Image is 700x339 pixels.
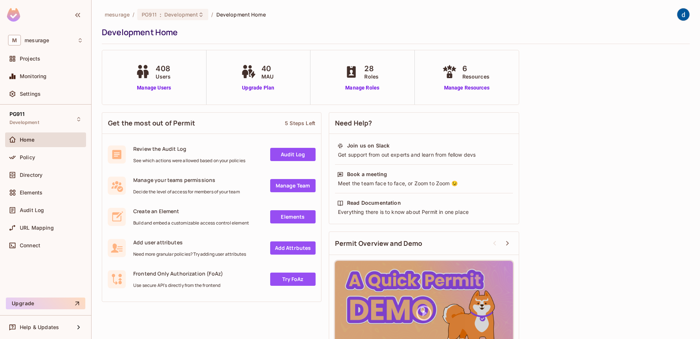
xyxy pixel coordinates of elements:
[335,239,422,248] span: Permit Overview and Demo
[105,11,130,18] span: the active workspace
[133,158,245,164] span: See which actions were allowed based on your policies
[8,35,21,45] span: M
[20,56,40,62] span: Projects
[20,190,42,196] span: Elements
[133,11,134,18] li: /
[270,241,316,255] a: Add Attrbutes
[270,179,316,192] a: Manage Team
[10,111,25,117] span: PG911
[133,251,246,257] span: Need more granular policies? Try adding user attributes
[134,84,174,92] a: Manage Users
[216,11,266,18] span: Development Home
[20,137,35,143] span: Home
[211,11,213,18] li: /
[462,63,489,74] span: 6
[159,12,162,18] span: :
[133,220,249,226] span: Build and embed a customizable access control element
[108,119,195,128] span: Get the most out of Permit
[164,11,198,18] span: Development
[20,91,41,97] span: Settings
[270,273,316,286] a: Try FoAz
[20,324,59,330] span: Help & Updates
[133,145,245,152] span: Review the Audit Log
[347,142,390,149] div: Join us on Slack
[20,207,44,213] span: Audit Log
[337,180,511,187] div: Meet the team face to face, or Zoom to Zoom 😉
[462,73,489,80] span: Resources
[270,148,316,161] a: Audit Log
[20,225,54,231] span: URL Mapping
[337,151,511,158] div: Get support from out experts and learn from fellow devs
[133,282,223,288] span: Use secure API's directly from the frontend
[261,73,273,80] span: MAU
[335,119,372,128] span: Need Help?
[102,27,686,38] div: Development Home
[7,8,20,22] img: SReyMgAAAABJRU5ErkJggg==
[10,120,39,125] span: Development
[270,210,316,223] a: Elements
[133,208,249,215] span: Create an Element
[133,239,246,246] span: Add user attributes
[364,63,379,74] span: 28
[133,189,240,195] span: Decide the level of access for members of your team
[133,176,240,183] span: Manage your teams permissions
[347,171,387,178] div: Book a meeting
[20,73,47,79] span: Monitoring
[342,84,382,92] a: Manage Roles
[156,63,171,74] span: 408
[261,63,273,74] span: 40
[133,270,223,277] span: Frontend Only Authorization (FoAz)
[337,208,511,216] div: Everything there is to know about Permit in one place
[239,84,277,92] a: Upgrade Plan
[347,199,401,207] div: Read Documentation
[440,84,493,92] a: Manage Resources
[677,8,689,21] img: dev 911gcl
[20,172,42,178] span: Directory
[25,37,49,43] span: Workspace: mesurage
[364,73,379,80] span: Roles
[20,154,35,160] span: Policy
[285,120,315,127] div: 5 Steps Left
[20,243,40,248] span: Connect
[142,11,157,18] span: PG911
[156,73,171,80] span: Users
[6,298,85,309] button: Upgrade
